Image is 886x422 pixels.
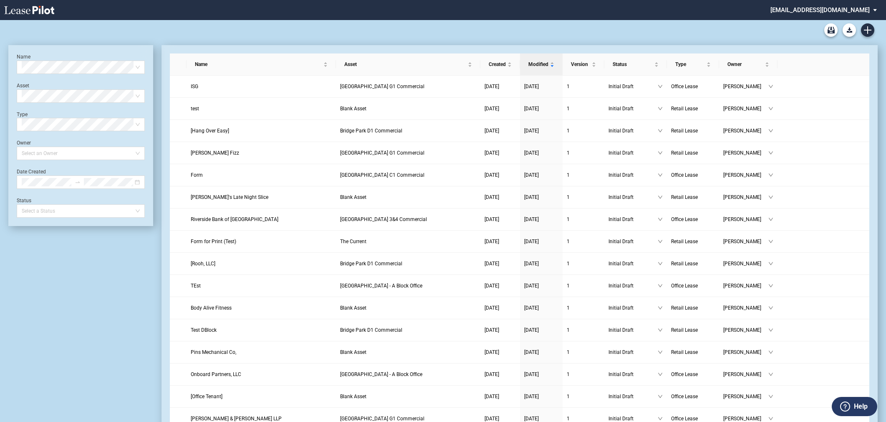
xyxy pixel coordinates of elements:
span: Bridge Park D1 Commercial [340,128,402,134]
span: [DATE] [485,305,499,311]
a: Form [191,171,332,179]
a: [DATE] [485,193,516,201]
span: down [658,106,663,111]
span: down [658,195,663,200]
span: ISG [191,84,198,89]
a: [DATE] [524,104,558,113]
span: Retail Lease [671,150,698,156]
span: 1 [567,327,570,333]
a: [DATE] [524,392,558,401]
span: test [191,106,199,112]
span: Retail Lease [671,106,698,112]
a: Office Lease [671,392,715,401]
span: [DATE] [485,327,499,333]
a: 1 [567,104,600,113]
span: Initial Draft [608,304,658,312]
span: [PERSON_NAME] [723,104,768,113]
span: [PERSON_NAME] [723,326,768,334]
span: Name [195,60,322,69]
span: down [658,261,663,266]
span: down [768,328,773,333]
a: [PERSON_NAME] Fizz [191,149,332,157]
a: Retail Lease [671,237,715,246]
span: Onboard Partners, LLC [191,371,241,377]
a: Blank Asset [340,304,476,312]
a: [PERSON_NAME]'s Late Night Slice [191,193,332,201]
span: down [658,328,663,333]
span: Blank Asset [340,194,366,200]
a: [DATE] [524,193,558,201]
span: [PERSON_NAME] [723,82,768,91]
label: Asset [17,83,29,89]
a: [Office Tenant] [191,392,332,401]
span: down [658,128,663,133]
span: Office Lease [671,416,698,422]
th: Name [187,53,336,76]
span: [DATE] [524,305,539,311]
span: down [768,416,773,421]
span: [PERSON_NAME] [723,282,768,290]
a: [GEOGRAPHIC_DATA] C1 Commercial [340,171,476,179]
span: Initial Draft [608,149,658,157]
a: [DATE] [524,326,558,334]
span: 1 [567,394,570,399]
span: Office Lease [671,283,698,289]
span: Created [489,60,506,69]
span: [DATE] [485,239,499,244]
span: [DATE] [524,84,539,89]
span: [DATE] [524,128,539,134]
th: Version [563,53,604,76]
a: [DATE] [485,127,516,135]
a: The Current [340,237,476,246]
span: Retail Lease [671,305,698,311]
span: Status [613,60,653,69]
span: [DATE] [524,349,539,355]
a: [GEOGRAPHIC_DATA] - A Block Office [340,370,476,379]
a: [GEOGRAPHIC_DATA] G1 Commercial [340,82,476,91]
a: Office Lease [671,282,715,290]
span: [DATE] [524,416,539,422]
span: [DATE] [485,128,499,134]
a: Office Lease [671,215,715,224]
a: [DATE] [524,237,558,246]
span: down [768,217,773,222]
span: Bridge Park D1 Commercial [340,261,402,267]
span: Body Alive Fitness [191,305,232,311]
span: [DATE] [524,106,539,112]
a: [DATE] [524,215,558,224]
a: test [191,104,332,113]
span: to [75,179,81,185]
span: [PERSON_NAME] [723,304,768,312]
span: TEst [191,283,201,289]
a: Retail Lease [671,104,715,113]
span: 1 [567,349,570,355]
span: [PERSON_NAME] [723,149,768,157]
span: Initial Draft [608,326,658,334]
label: Owner [17,140,31,146]
a: [DATE] [485,171,516,179]
span: down [658,217,663,222]
a: Retail Lease [671,127,715,135]
span: Initial Draft [608,348,658,356]
a: 1 [567,127,600,135]
span: down [768,394,773,399]
span: down [768,106,773,111]
a: Retail Lease [671,304,715,312]
a: [DATE] [524,171,558,179]
span: 1 [567,216,570,222]
span: [Rooh, LLC] [191,261,215,267]
span: down [658,372,663,377]
span: Retail Lease [671,327,698,333]
a: [Rooh, LLC] [191,259,332,268]
a: Archive [824,23,838,37]
th: Asset [336,53,480,76]
span: [DATE] [485,394,499,399]
a: Bridge Park D1 Commercial [340,259,476,268]
span: [DATE] [485,371,499,377]
span: [DATE] [524,216,539,222]
a: [GEOGRAPHIC_DATA] - A Block Office [340,282,476,290]
span: 1 [567,261,570,267]
label: Type [17,112,28,117]
a: [DATE] [485,370,516,379]
span: Initial Draft [608,127,658,135]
